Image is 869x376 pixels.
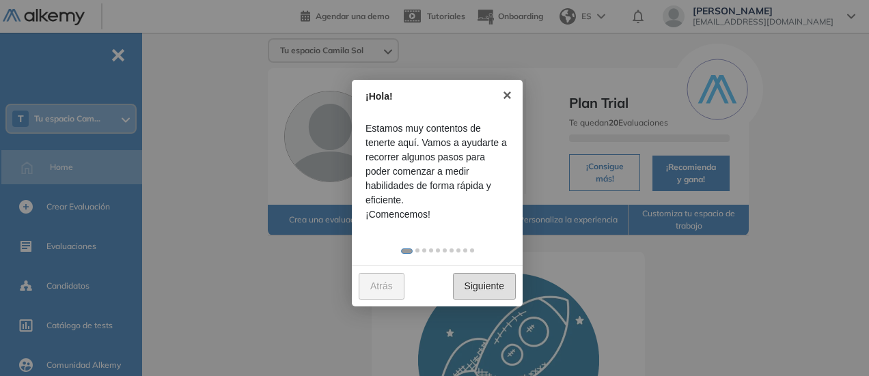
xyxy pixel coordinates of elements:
[365,207,509,222] span: ¡Comencemos!
[492,80,523,111] a: ×
[359,273,404,300] a: Atrás
[365,121,509,207] span: Estamos muy contentos de tenerte aquí. Vamos a ayudarte a recorrer algunos pasos para poder comen...
[453,273,516,300] a: Siguiente
[365,89,495,104] div: ¡Hola!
